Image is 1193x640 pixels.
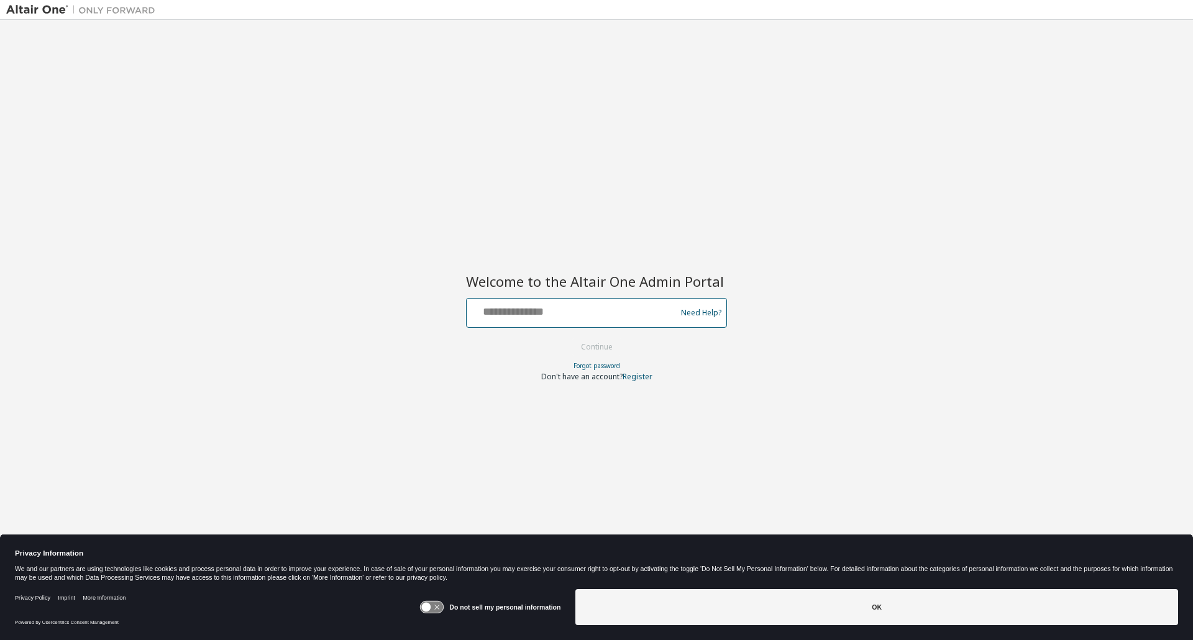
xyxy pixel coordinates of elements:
h2: Welcome to the Altair One Admin Portal [466,273,727,290]
a: Forgot password [574,361,620,370]
img: Altair One [6,4,162,16]
a: Register [623,371,652,382]
a: Need Help? [681,312,721,313]
span: Don't have an account? [541,371,623,382]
